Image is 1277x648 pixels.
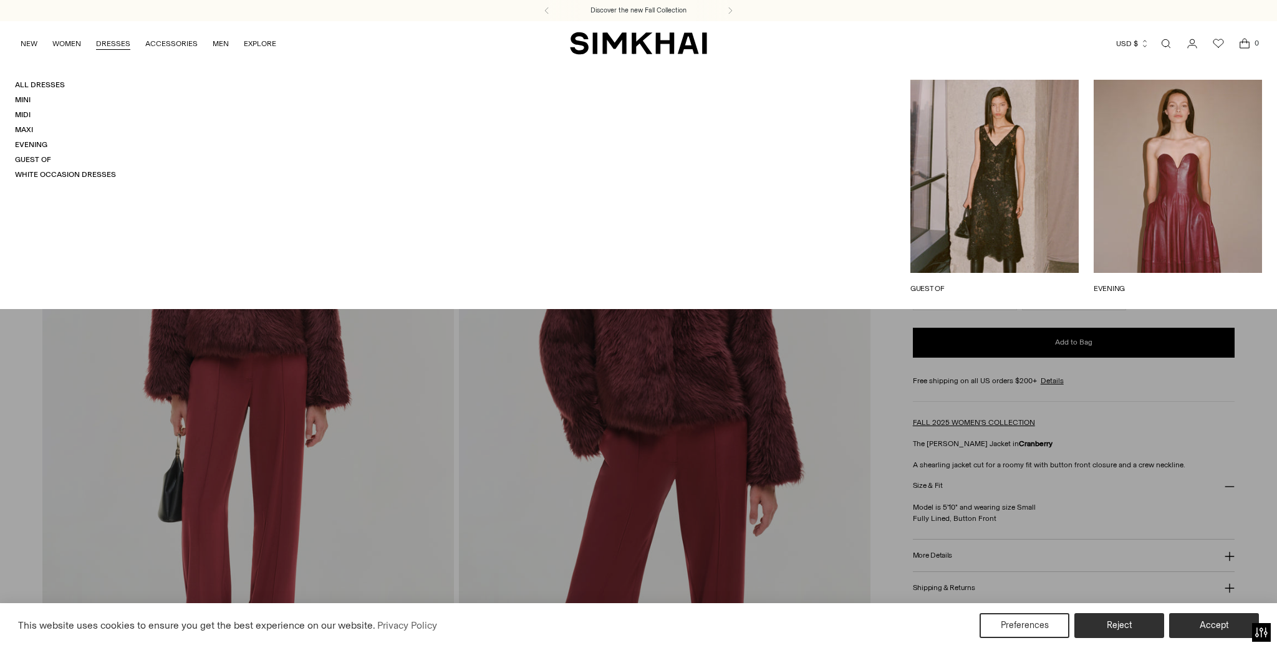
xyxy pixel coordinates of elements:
a: MEN [213,30,229,57]
button: USD $ [1116,30,1149,57]
a: ACCESSORIES [145,30,198,57]
a: Discover the new Fall Collection [590,6,687,16]
a: EXPLORE [244,30,276,57]
button: Preferences [980,613,1069,638]
a: Open search modal [1154,31,1178,56]
span: 0 [1251,37,1262,49]
button: Reject [1074,613,1164,638]
span: This website uses cookies to ensure you get the best experience on our website. [18,619,375,631]
a: DRESSES [96,30,130,57]
a: WOMEN [52,30,81,57]
a: Go to the account page [1180,31,1205,56]
a: Open cart modal [1232,31,1257,56]
a: Wishlist [1206,31,1231,56]
a: Privacy Policy (opens in a new tab) [375,616,439,635]
a: SIMKHAI [570,31,707,55]
button: Accept [1169,613,1259,638]
a: NEW [21,30,37,57]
